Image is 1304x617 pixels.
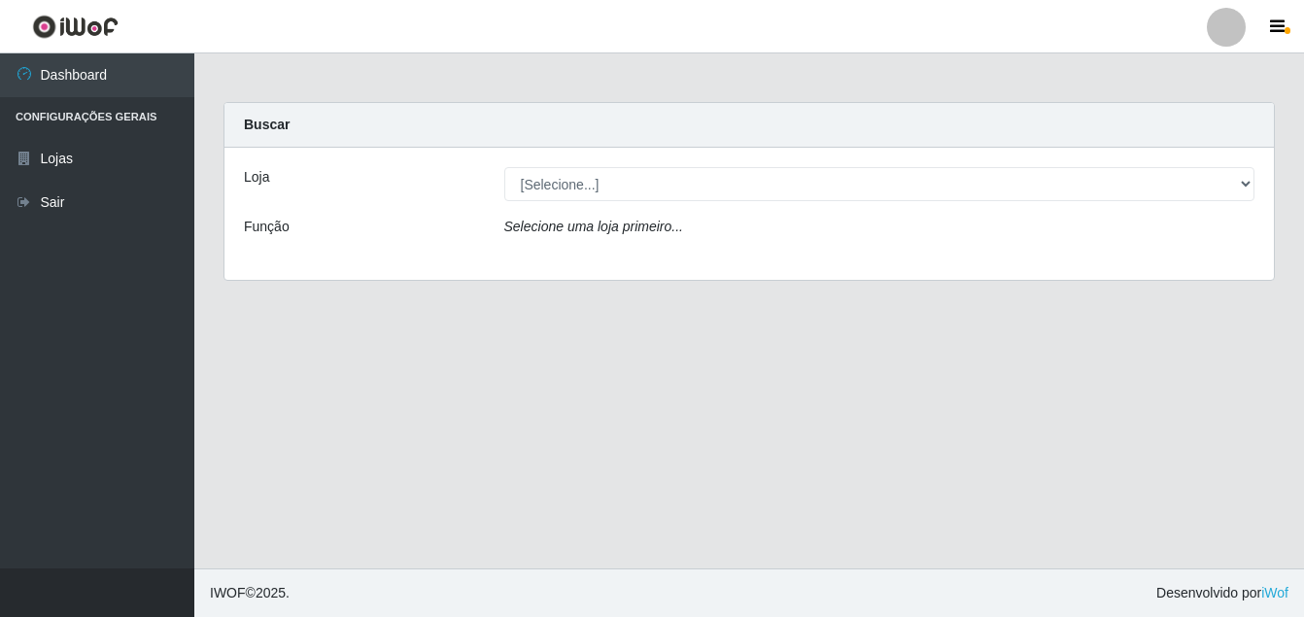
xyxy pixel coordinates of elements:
span: © 2025 . [210,583,290,603]
strong: Buscar [244,117,290,132]
label: Loja [244,167,269,188]
a: iWof [1261,585,1288,600]
img: CoreUI Logo [32,15,119,39]
span: IWOF [210,585,246,600]
i: Selecione uma loja primeiro... [504,219,683,234]
span: Desenvolvido por [1156,583,1288,603]
label: Função [244,217,290,237]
